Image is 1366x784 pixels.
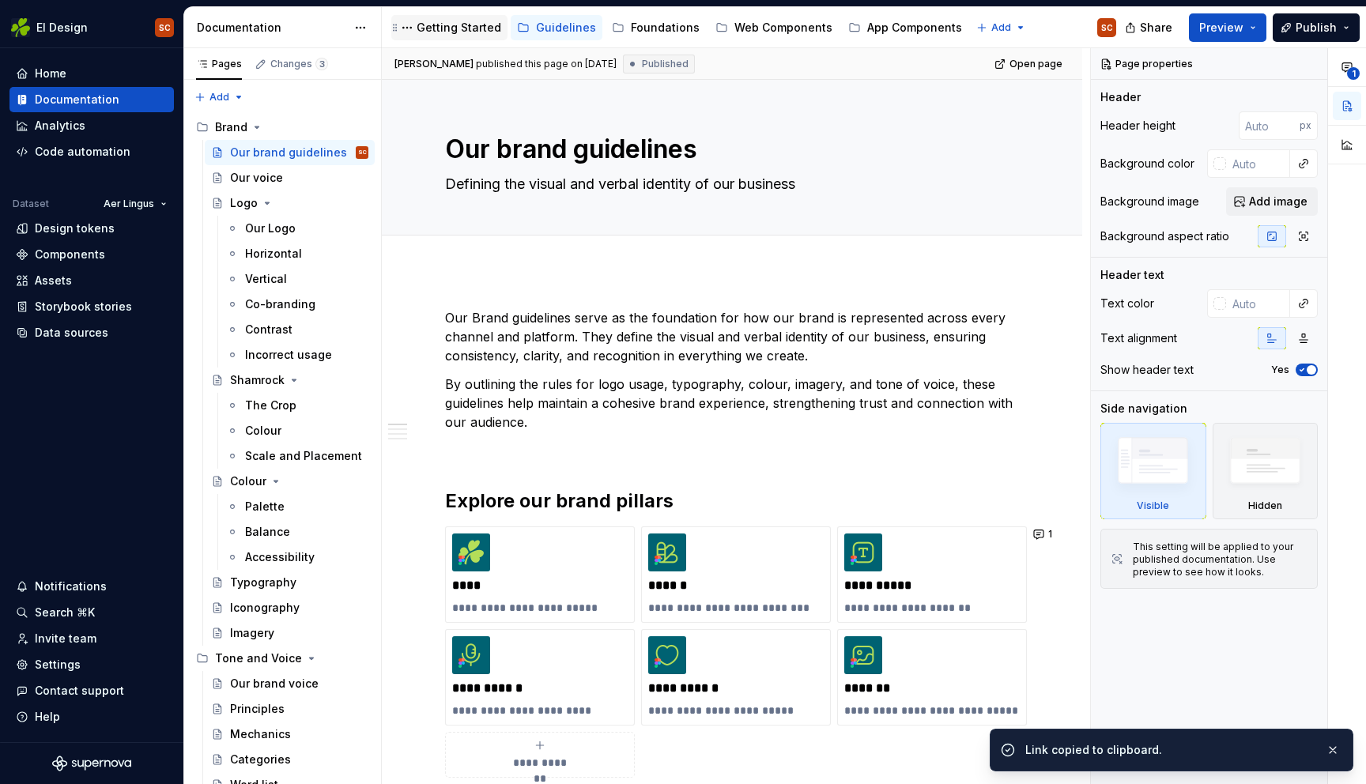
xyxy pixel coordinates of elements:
[1100,267,1164,283] div: Header text
[9,600,174,625] button: Search ⌘K
[230,145,347,160] div: Our brand guidelines
[205,140,375,165] a: Our brand guidelinesSC
[270,58,328,70] div: Changes
[1100,194,1199,209] div: Background image
[452,533,490,571] img: 775bbd26-4313-41fb-8024-ab02d707dab1.png
[1271,364,1289,376] label: Yes
[867,20,962,36] div: App Components
[220,216,375,241] a: Our Logo
[190,646,375,671] div: Tone and Voice
[1226,149,1290,178] input: Auto
[9,574,174,599] button: Notifications
[315,58,328,70] span: 3
[96,193,174,215] button: Aer Lingus
[35,325,108,341] div: Data sources
[1189,13,1266,42] button: Preview
[230,676,319,692] div: Our brand voice
[1273,13,1360,42] button: Publish
[35,709,60,725] div: Help
[11,18,30,37] img: 56b5df98-d96d-4d7e-807c-0afdf3bdaefa.png
[1213,423,1319,519] div: Hidden
[205,367,375,393] a: Shamrock
[1226,187,1318,216] button: Add image
[205,696,375,722] a: Principles
[35,631,96,646] div: Invite team
[9,139,174,164] a: Code automation
[35,66,66,81] div: Home
[245,246,302,262] div: Horizontal
[1100,401,1187,416] div: Side navigation
[445,488,1019,514] h2: Explore our brand pillars
[1296,20,1337,36] span: Publish
[391,12,968,43] div: Page tree
[1199,20,1243,36] span: Preview
[417,20,501,36] div: Getting Started
[1133,541,1308,579] div: This setting will be applied to your published documentation. Use preview to see how it looks.
[1248,499,1282,512] div: Hidden
[196,58,242,70] div: Pages
[205,620,375,646] a: Imagery
[205,570,375,595] a: Typography
[35,299,132,315] div: Storybook stories
[230,752,291,767] div: Categories
[205,165,375,190] a: Our voice
[230,600,300,616] div: Iconography
[205,190,375,216] a: Logo
[445,375,1019,432] p: By outlining the rules for logo usage, typography, colour, imagery, and tone of voice, these guid...
[452,636,490,674] img: 9100aa10-c6d5-441e-87b8-37c9a01b7105.png
[442,171,1016,197] textarea: Defining the visual and verbal identity of our business
[220,317,375,342] a: Contrast
[1100,330,1177,346] div: Text alignment
[9,320,174,345] a: Data sources
[190,115,375,140] div: Brand
[220,266,375,292] a: Vertical
[13,198,49,210] div: Dataset
[1048,528,1052,541] span: 1
[9,61,174,86] a: Home
[205,671,375,696] a: Our brand voice
[648,636,686,674] img: ca5c3679-e188-4f02-a5dd-8deafe4cfb28.png
[220,342,375,367] a: Incorrect usage
[190,86,249,108] button: Add
[394,58,474,70] span: [PERSON_NAME]
[9,242,174,267] a: Components
[104,198,154,210] span: Aer Lingus
[35,657,81,673] div: Settings
[245,524,290,540] div: Balance
[1100,362,1194,378] div: Show header text
[358,145,367,160] div: SC
[1347,67,1360,80] span: 1
[230,625,274,641] div: Imagery
[35,220,115,236] div: Design tokens
[220,545,375,570] a: Accessibility
[734,20,832,36] div: Web Components
[52,756,131,771] a: Supernova Logo
[1249,194,1308,209] span: Add image
[205,747,375,772] a: Categories
[230,195,258,211] div: Logo
[35,92,119,107] div: Documentation
[1025,742,1313,758] div: Link copied to clipboard.
[209,91,229,104] span: Add
[245,347,332,363] div: Incorrect usage
[9,268,174,293] a: Assets
[35,144,130,160] div: Code automation
[536,20,596,36] div: Guidelines
[245,271,287,287] div: Vertical
[1300,119,1311,132] p: px
[230,170,283,186] div: Our voice
[230,701,285,717] div: Principles
[245,549,315,565] div: Accessibility
[220,519,375,545] a: Balance
[1239,111,1300,140] input: Auto
[35,247,105,262] div: Components
[1140,20,1172,36] span: Share
[709,15,839,40] a: Web Components
[35,683,124,699] div: Contact support
[9,704,174,729] button: Help
[220,418,375,443] a: Colour
[442,130,1016,168] textarea: Our brand guidelines
[1100,89,1141,105] div: Header
[220,443,375,469] a: Scale and Placement
[35,579,107,594] div: Notifications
